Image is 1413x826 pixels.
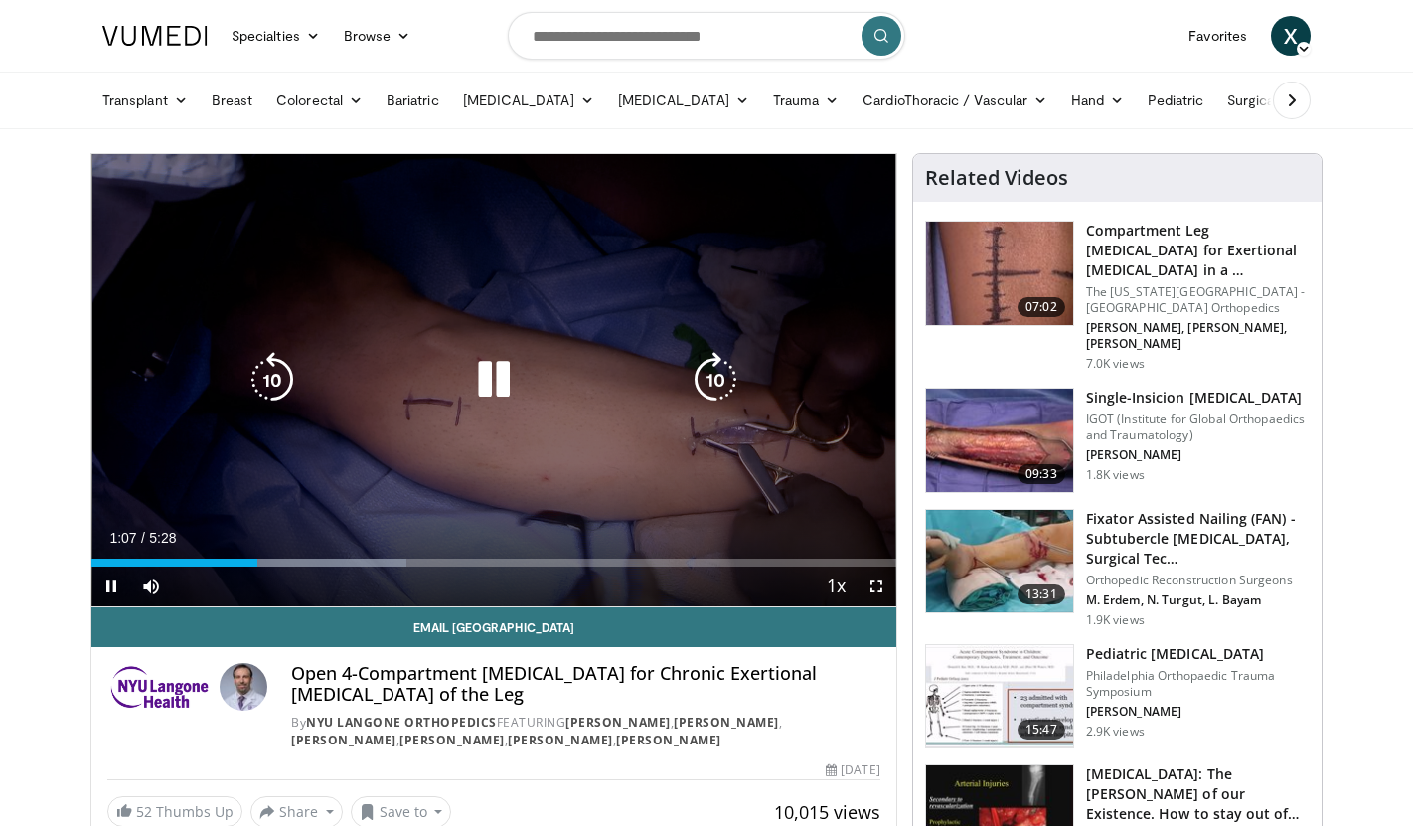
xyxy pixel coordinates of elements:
a: Colorectal [264,81,375,120]
p: [PERSON_NAME] [1086,704,1310,720]
a: [PERSON_NAME] [508,732,613,748]
img: e071edbb-ea24-493e-93e4-473a830f7230.150x105_q85_crop-smart_upscale.jpg [926,510,1073,613]
div: [DATE] [826,761,879,779]
span: / [141,530,145,546]
h3: [MEDICAL_DATA]: The [PERSON_NAME] of our Existence. How to stay out of… [1086,764,1310,824]
a: CardioThoracic / Vascular [851,81,1059,120]
p: Orthopedic Reconstruction Surgeons [1086,573,1310,588]
a: Pediatric [1136,81,1215,120]
a: [PERSON_NAME] [399,732,505,748]
p: IGOT (Institute for Global Orthopaedics and Traumatology) [1086,412,1310,443]
p: Philadelphia Orthopaedic Trauma Symposium [1086,668,1310,700]
a: Favorites [1177,16,1259,56]
p: M. Erdem, N. Turgut, L. Bayam [1086,592,1310,608]
img: 6b704a18-9e3e-4419-8ff8-513de65f434c.150x105_q85_crop-smart_upscale.jpg [926,389,1073,492]
h4: Open 4-Compartment [MEDICAL_DATA] for Chronic Exertional [MEDICAL_DATA] of the Leg [291,663,879,706]
button: Fullscreen [857,567,896,606]
span: 52 [136,802,152,821]
a: NYU Langone Orthopedics [306,714,497,731]
p: 1.9K views [1086,612,1145,628]
a: 07:02 Compartment Leg [MEDICAL_DATA] for Exertional [MEDICAL_DATA] in a … The [US_STATE][GEOGRAPH... [925,221,1310,372]
img: NYU Langone Orthopedics [107,663,212,711]
a: 15:47 Pediatric [MEDICAL_DATA] Philadelphia Orthopaedic Trauma Symposium [PERSON_NAME] 2.9K views [925,644,1310,749]
span: 07:02 [1018,297,1065,317]
a: [PERSON_NAME] [291,732,396,748]
span: 09:33 [1018,464,1065,484]
a: [MEDICAL_DATA] [606,81,761,120]
button: Mute [131,567,171,606]
a: Transplant [90,81,200,120]
h4: Related Videos [925,166,1068,190]
span: 5:28 [149,530,176,546]
video-js: Video Player [91,154,896,607]
a: 13:31 Fixator Assisted Nailing (FAN) - Subtubercle [MEDICAL_DATA], Surgical Tec… Orthopedic Recon... [925,509,1310,628]
a: 09:33 Single-Insicion [MEDICAL_DATA] IGOT (Institute for Global Orthopaedics and Traumatology) [P... [925,388,1310,493]
button: Playback Rate [817,567,857,606]
a: Bariatric [375,81,451,120]
p: The [US_STATE][GEOGRAPHIC_DATA] - [GEOGRAPHIC_DATA] Orthopedics [1086,284,1310,316]
img: Avatar [220,663,267,711]
a: Specialties [220,16,332,56]
a: Surgical Oncology [1215,81,1375,120]
a: [MEDICAL_DATA] [451,81,606,120]
div: By FEATURING , , , , , [291,714,879,749]
span: 10,015 views [774,800,880,824]
h3: Pediatric [MEDICAL_DATA] [1086,644,1310,664]
h3: Compartment Leg [MEDICAL_DATA] for Exertional [MEDICAL_DATA] in a … [1086,221,1310,280]
p: 7.0K views [1086,356,1145,372]
a: [PERSON_NAME] [565,714,671,731]
a: Breast [200,81,264,120]
span: 13:31 [1018,584,1065,604]
div: Progress Bar [91,559,896,567]
input: Search topics, interventions [508,12,905,60]
p: [PERSON_NAME] [1086,447,1310,463]
img: 9a421967-a875-4fb4-aa2f-1ffe3d472be9.150x105_q85_crop-smart_upscale.jpg [926,645,1073,748]
img: fbdf67ab-6eb5-4ac7-a79d-d283a7f84a1d.150x105_q85_crop-smart_upscale.jpg [926,222,1073,325]
a: [PERSON_NAME] [616,732,721,748]
a: Hand [1059,81,1136,120]
img: VuMedi Logo [102,26,208,46]
a: Browse [332,16,423,56]
a: X [1271,16,1311,56]
h3: Single-Insicion [MEDICAL_DATA] [1086,388,1310,408]
p: 2.9K views [1086,724,1145,740]
p: 1.8K views [1086,467,1145,483]
button: Pause [91,567,131,606]
a: [PERSON_NAME] [674,714,779,731]
a: Email [GEOGRAPHIC_DATA] [91,607,896,647]
p: [PERSON_NAME], [PERSON_NAME], [PERSON_NAME] [1086,320,1310,352]
h3: Fixator Assisted Nailing (FAN) - Subtubercle [MEDICAL_DATA], Surgical Tec… [1086,509,1310,569]
span: 1:07 [109,530,136,546]
a: Trauma [761,81,852,120]
span: 15:47 [1018,720,1065,740]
